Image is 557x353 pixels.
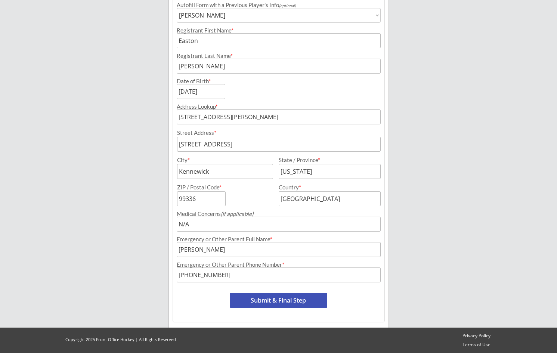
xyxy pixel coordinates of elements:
[58,337,183,342] div: Copyright 2025 Front Office Hockey | All Rights Reserved
[177,262,381,267] div: Emergency or Other Parent Phone Number
[177,28,381,33] div: Registrant First Name
[177,236,381,242] div: Emergency or Other Parent Full Name
[177,157,272,163] div: City
[177,185,272,190] div: ZIP / Postal Code
[459,342,494,348] a: Terms of Use
[459,333,494,339] a: Privacy Policy
[177,217,381,232] input: Allergies, injuries, etc.
[279,185,372,190] div: Country
[177,130,381,136] div: Street Address
[230,293,327,308] button: Submit & Final Step
[177,2,381,8] div: Autofill Form with a Previous Player's Info
[177,53,381,59] div: Registrant Last Name
[177,211,381,217] div: Medical Concerns
[279,157,372,163] div: State / Province
[177,109,381,124] input: Street, City, Province/State
[177,78,215,84] div: Date of Birth
[177,104,381,109] div: Address Lookup
[279,3,296,8] em: (optional)
[221,210,253,217] em: (if applicable)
